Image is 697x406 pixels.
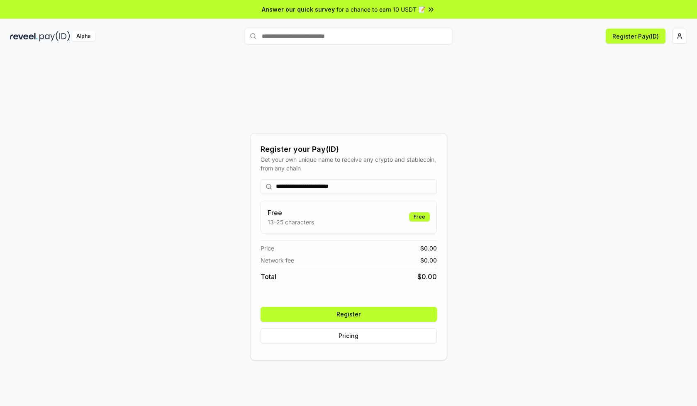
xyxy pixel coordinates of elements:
span: $ 0.00 [420,256,437,265]
span: Answer our quick survey [262,5,335,14]
button: Register [261,307,437,322]
img: pay_id [39,31,70,41]
span: $ 0.00 [417,272,437,282]
span: $ 0.00 [420,244,437,253]
h3: Free [268,208,314,218]
div: Alpha [72,31,95,41]
span: Price [261,244,274,253]
img: reveel_dark [10,31,38,41]
span: Total [261,272,276,282]
div: Get your own unique name to receive any crypto and stablecoin, from any chain [261,155,437,173]
p: 13-25 characters [268,218,314,226]
button: Pricing [261,328,437,343]
span: Network fee [261,256,294,265]
span: for a chance to earn 10 USDT 📝 [336,5,425,14]
div: Register your Pay(ID) [261,143,437,155]
button: Register Pay(ID) [606,29,665,44]
div: Free [409,212,430,221]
